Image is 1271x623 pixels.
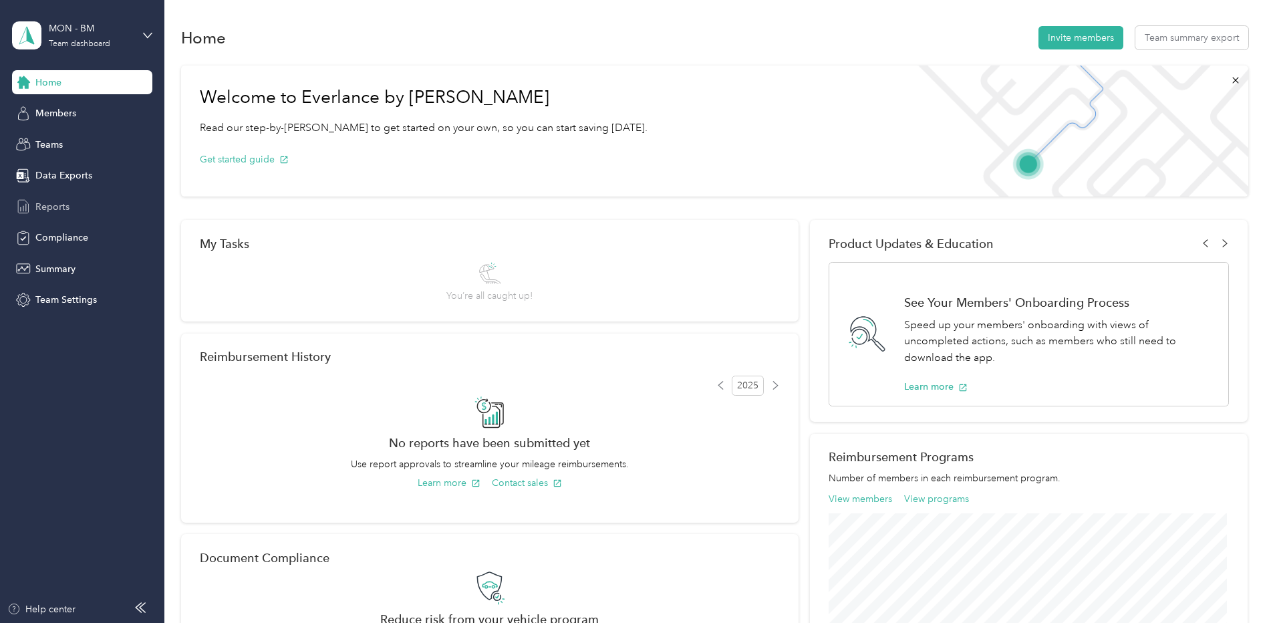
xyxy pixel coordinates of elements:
[200,152,289,166] button: Get started guide
[35,231,88,245] span: Compliance
[49,40,110,48] div: Team dashboard
[200,237,780,251] div: My Tasks
[904,317,1214,366] p: Speed up your members' onboarding with views of uncompleted actions, such as members who still ne...
[35,76,61,90] span: Home
[446,289,533,303] span: You’re all caught up!
[200,120,648,136] p: Read our step-by-[PERSON_NAME] to get started on your own, so you can start saving [DATE].
[35,138,63,152] span: Teams
[1135,26,1248,49] button: Team summary export
[35,262,76,276] span: Summary
[200,87,648,108] h1: Welcome to Everlance by [PERSON_NAME]
[35,293,97,307] span: Team Settings
[200,350,331,364] h2: Reimbursement History
[418,476,480,490] button: Learn more
[35,106,76,120] span: Members
[200,436,780,450] h2: No reports have been submitted yet
[1038,26,1123,49] button: Invite members
[904,295,1214,309] h1: See Your Members' Onboarding Process
[200,551,329,565] h2: Document Compliance
[829,450,1229,464] h2: Reimbursement Programs
[492,476,562,490] button: Contact sales
[904,380,968,394] button: Learn more
[829,471,1229,485] p: Number of members in each reimbursement program.
[200,457,780,471] p: Use report approvals to streamline your mileage reimbursements.
[904,492,969,506] button: View programs
[35,200,69,214] span: Reports
[905,66,1248,197] img: Welcome to everlance
[829,237,994,251] span: Product Updates & Education
[829,492,892,506] button: View members
[35,168,92,182] span: Data Exports
[181,31,226,45] h1: Home
[49,21,132,35] div: MON - BM
[7,602,76,616] button: Help center
[732,376,764,396] span: 2025
[1196,548,1271,623] iframe: Everlance-gr Chat Button Frame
